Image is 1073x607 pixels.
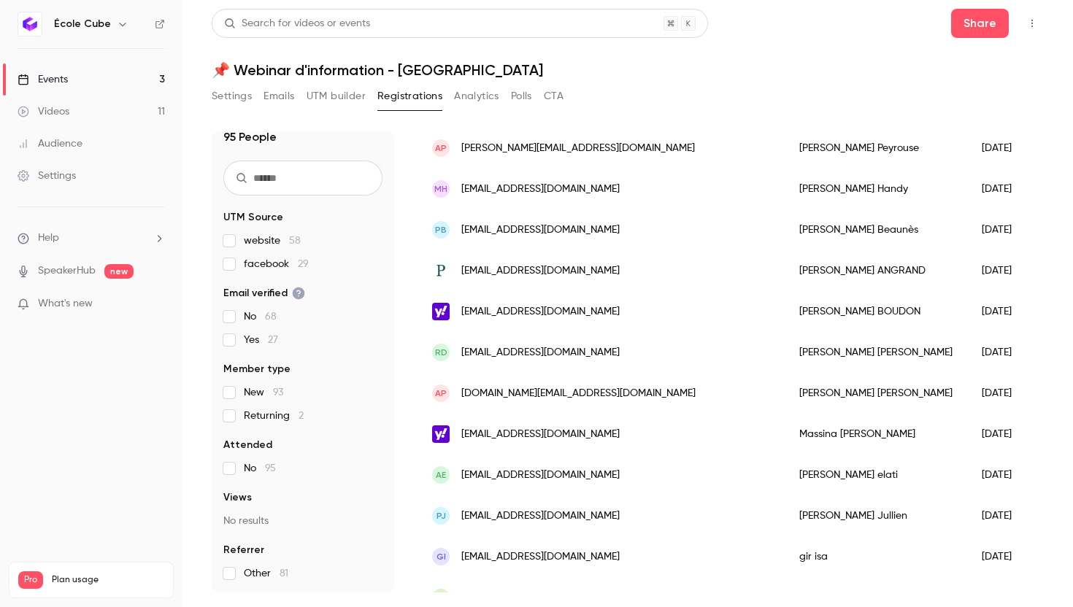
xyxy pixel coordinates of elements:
[289,236,301,246] span: 58
[785,373,967,414] div: [PERSON_NAME] [PERSON_NAME]
[785,209,967,250] div: [PERSON_NAME] Beaunès
[54,17,111,31] h6: École Cube
[435,142,447,155] span: AP
[18,104,69,119] div: Videos
[967,209,1042,250] div: [DATE]
[138,591,144,600] span: 11
[244,461,276,476] span: No
[223,438,272,452] span: Attended
[138,589,164,602] p: / 150
[461,468,620,483] span: [EMAIL_ADDRESS][DOMAIN_NAME]
[461,223,620,238] span: [EMAIL_ADDRESS][DOMAIN_NAME]
[785,332,967,373] div: [PERSON_NAME] [PERSON_NAME]
[18,136,82,151] div: Audience
[785,291,967,332] div: [PERSON_NAME] BOUDON
[435,591,447,604] span: AC
[432,262,450,279] img: productionsjeanlucangrand.com
[52,574,164,586] span: Plan usage
[432,425,450,443] img: yahoo.fr
[223,210,382,581] section: facet-groups
[18,571,43,589] span: Pro
[435,346,447,359] span: RD
[461,182,620,197] span: [EMAIL_ADDRESS][DOMAIN_NAME]
[280,568,288,579] span: 81
[967,414,1042,455] div: [DATE]
[18,72,68,87] div: Events
[244,257,309,271] span: facebook
[785,455,967,495] div: [PERSON_NAME] elati
[38,263,96,279] a: SpeakerHub
[264,85,294,108] button: Emails
[104,264,134,279] span: new
[223,514,382,528] p: No results
[461,590,620,606] span: [EMAIL_ADDRESS][DOMAIN_NAME]
[461,386,696,401] span: [DOMAIN_NAME][EMAIL_ADDRESS][DOMAIN_NAME]
[244,385,283,400] span: New
[434,182,447,196] span: MH
[307,85,366,108] button: UTM builder
[224,16,370,31] div: Search for videos or events
[223,210,283,225] span: UTM Source
[435,387,447,400] span: AP
[785,414,967,455] div: Massina [PERSON_NAME]
[273,387,283,398] span: 93
[461,263,620,279] span: [EMAIL_ADDRESS][DOMAIN_NAME]
[244,566,288,581] span: Other
[223,490,252,505] span: Views
[18,589,46,602] p: Videos
[785,128,967,169] div: [PERSON_NAME] Peyrouse
[18,12,42,36] img: École Cube
[544,85,564,108] button: CTA
[511,85,532,108] button: Polls
[461,509,620,524] span: [EMAIL_ADDRESS][DOMAIN_NAME]
[454,85,499,108] button: Analytics
[18,169,76,183] div: Settings
[461,549,620,565] span: [EMAIL_ADDRESS][DOMAIN_NAME]
[212,61,1044,79] h1: 📌 Webinar d'information - [GEOGRAPHIC_DATA]
[223,286,305,301] span: Email verified
[432,303,450,320] img: yahoo.fr
[785,250,967,291] div: [PERSON_NAME] ANGRAND
[223,543,264,557] span: Referrer
[967,373,1042,414] div: [DATE]
[785,495,967,536] div: [PERSON_NAME] Jullien
[967,291,1042,332] div: [DATE]
[967,495,1042,536] div: [DATE]
[461,345,620,360] span: [EMAIL_ADDRESS][DOMAIN_NAME]
[436,550,446,563] span: gi
[785,536,967,577] div: gir isa
[212,85,252,108] button: Settings
[967,332,1042,373] div: [DATE]
[377,85,442,108] button: Registrations
[244,309,277,324] span: No
[461,141,695,156] span: [PERSON_NAME][EMAIL_ADDRESS][DOMAIN_NAME]
[298,259,309,269] span: 29
[461,427,620,442] span: [EMAIL_ADDRESS][DOMAIN_NAME]
[951,9,1009,38] button: Share
[268,335,278,345] span: 27
[265,463,276,473] span: 95
[436,509,446,522] span: PJ
[967,169,1042,209] div: [DATE]
[244,409,304,423] span: Returning
[436,468,446,482] span: ae
[967,250,1042,291] div: [DATE]
[435,223,447,236] span: PB
[967,536,1042,577] div: [DATE]
[38,231,59,246] span: Help
[967,455,1042,495] div: [DATE]
[265,312,277,322] span: 68
[299,411,304,421] span: 2
[223,362,291,376] span: Member type
[967,128,1042,169] div: [DATE]
[461,304,620,320] span: [EMAIL_ADDRESS][DOMAIN_NAME]
[244,233,301,248] span: website
[38,296,93,312] span: What's new
[18,231,165,246] li: help-dropdown-opener
[785,169,967,209] div: [PERSON_NAME] Handy
[244,333,278,347] span: Yes
[223,128,277,146] h1: 95 People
